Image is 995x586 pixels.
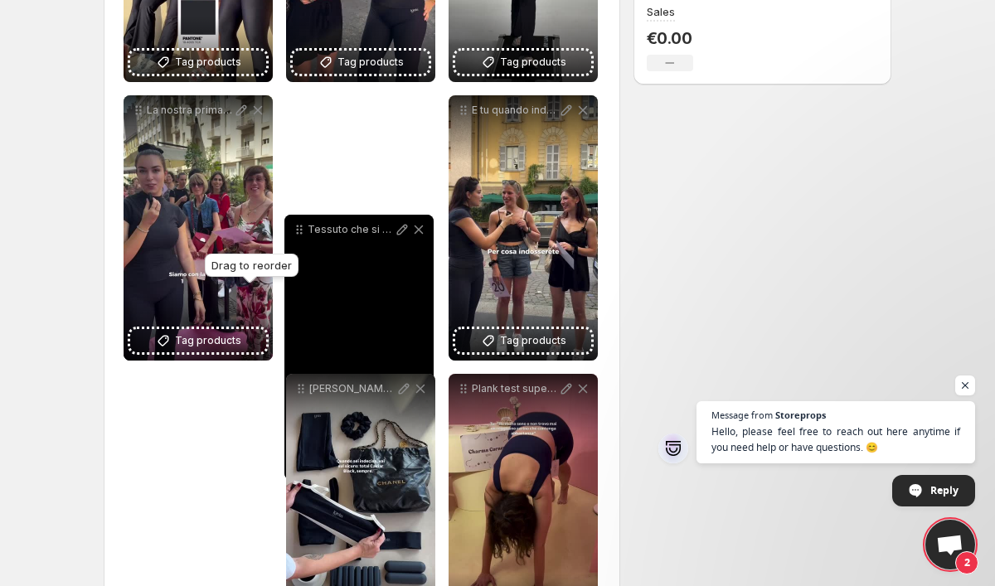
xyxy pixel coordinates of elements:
[711,424,960,455] span: Hello, please feel free to reach out here anytime if you need help or have questions. 😊
[449,95,598,361] div: E tu quando indosserai i completini Ununica risposta corretta SEMPRE Disponibile online dal [DATE...
[955,551,978,574] span: 2
[647,28,693,48] p: €0.00
[147,104,233,117] p: La nostra prima cliente di [DATE] Alessia super contenta del suo acquisto Hourglass Duo Grazie di...
[647,3,675,20] h3: Sales
[130,51,266,74] button: Tag products
[925,520,975,569] a: Open chat
[500,332,566,349] span: Tag products
[284,215,434,480] div: Tessuto che si adatta al corpo colore che non passa mai di moda Caviar Black essenziale deciso se...
[337,54,404,70] span: Tag products
[711,410,773,419] span: Message from
[472,104,558,117] p: E tu quando indosserai i completini Ununica risposta corretta SEMPRE Disponibile online dal [DATE...
[308,223,394,236] p: Tessuto che si adatta al corpo colore che non passa mai di moda Caviar Black essenziale deciso se...
[130,329,266,352] button: Tag products
[124,95,273,361] div: La nostra prima cliente di [DATE] Alessia super contenta del suo acquisto Hourglass Duo Grazie di...
[175,332,241,349] span: Tag products
[775,410,826,419] span: Storeprops
[175,54,241,70] span: Tag products
[930,476,959,505] span: Reply
[455,329,591,352] button: Tag products
[455,51,591,74] button: Tag products
[293,51,429,74] button: Tag products
[472,382,558,395] p: Plank test superato Contenitivo dove serve comodo dove vuoi e anche stiloso I reggiseni di Igeia ...
[309,382,396,395] p: [PERSON_NAME] ma non il solito nero Il nostro Caviar Black pensato per vivere muoversi distinguersi
[500,54,566,70] span: Tag products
